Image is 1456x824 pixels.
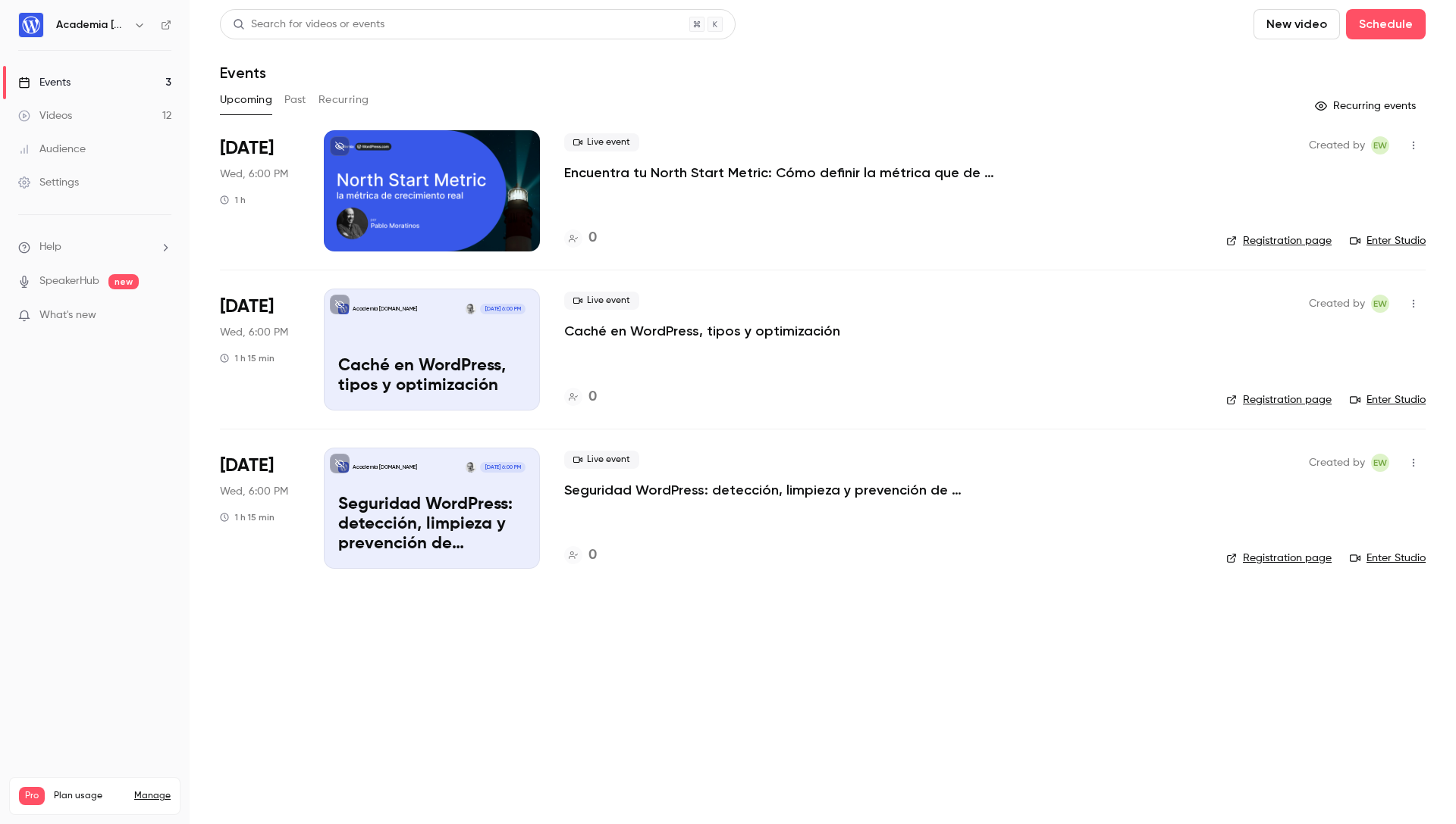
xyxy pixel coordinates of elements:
[1309,295,1365,313] span: Created by
[1254,9,1340,39] button: New video
[353,305,417,313] p: Academia [DOMAIN_NAME]
[338,495,526,554] p: Seguridad WordPress: detección, limpieza y prevención de amenazas
[564,133,639,151] span: Live event
[220,325,288,340] span: Wed, 6:00 PM
[466,304,476,314] img: Carlos Longarela
[233,17,384,33] div: Search for videos or events
[324,448,540,569] a: Seguridad WordPress: detección, limpieza y prevención de amenazasAcademia [DOMAIN_NAME]Carlos Lon...
[564,292,639,310] span: Live event
[1309,136,1365,154] span: Created by
[324,289,540,410] a: Caché en WordPress, tipos y optimizaciónAcademia [DOMAIN_NAME]Carlos Longarela[DATE] 6:00 PMCaché...
[480,304,525,314] span: [DATE] 6:00 PM
[318,88,369,112] button: Recurring
[39,273,99,289] a: SpeakerHub
[1226,392,1332,407] a: Registration page
[220,64,266,82] h1: Events
[564,481,1019,499] a: Seguridad WordPress: detección, limpieza y prevención de amenazas
[1346,9,1426,39] button: Schedule
[220,511,275,523] div: 1 h 15 min
[1350,233,1426,248] a: Enter Studio
[19,13,43,37] img: Academia WordPress.com
[1373,454,1387,472] span: EW
[220,448,300,569] div: Oct 1 Wed, 5:00 PM (Atlantic/Canary)
[39,307,96,323] span: What's new
[588,545,597,566] h4: 0
[1373,295,1387,313] span: EW
[1371,295,1389,313] span: ES WPCOM
[18,75,71,90] div: Events
[220,352,275,364] div: 1 h 15 min
[1373,136,1387,154] span: EW
[220,167,288,182] span: Wed, 6:00 PM
[480,462,525,473] span: [DATE] 6:00 PM
[18,175,79,190] div: Settings
[39,239,61,255] span: Help
[220,484,288,499] span: Wed, 6:00 PM
[284,88,306,112] button: Past
[1350,551,1426,566] a: Enter Studio
[564,451,639,469] span: Live event
[564,545,597,566] a: 0
[1308,94,1426,118] button: Recurring events
[220,136,274,161] span: [DATE]
[220,454,274,478] span: [DATE]
[220,194,246,206] div: 1 h
[1371,136,1389,154] span: ES WPCOM
[19,787,45,805] span: Pro
[220,88,272,112] button: Upcoming
[564,387,597,407] a: 0
[134,790,171,802] a: Manage
[220,130,300,251] div: Sep 10 Wed, 6:00 PM (Europe/Madrid)
[1309,454,1365,472] span: Created by
[56,17,127,33] h6: Academia [DOMAIN_NAME]
[564,322,840,340] a: Caché en WordPress, tipos y optimización
[1226,233,1332,248] a: Registration page
[18,142,86,157] div: Audience
[1226,551,1332,566] a: Registration page
[153,309,171,323] iframe: Noticeable Trigger
[564,228,597,248] a: 0
[18,108,72,123] div: Videos
[353,463,417,471] p: Academia [DOMAIN_NAME]
[220,295,274,319] span: [DATE]
[338,357,526,396] p: Caché en WordPress, tipos y optimización
[564,164,1019,182] a: Encuentra tu North Start Metric: Cómo definir la métrica que de verdad mueve el crecimiento de un...
[1350,392,1426,407] a: Enter Studio
[18,239,171,255] li: help-dropdown-opener
[54,790,125,802] span: Plan usage
[466,462,476,473] img: Carlos Longarela
[1371,454,1389,472] span: ES WPCOM
[108,274,139,289] span: new
[588,387,597,407] h4: 0
[588,228,597,248] h4: 0
[220,289,300,410] div: Sep 17 Wed, 5:00 PM (Atlantic/Canary)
